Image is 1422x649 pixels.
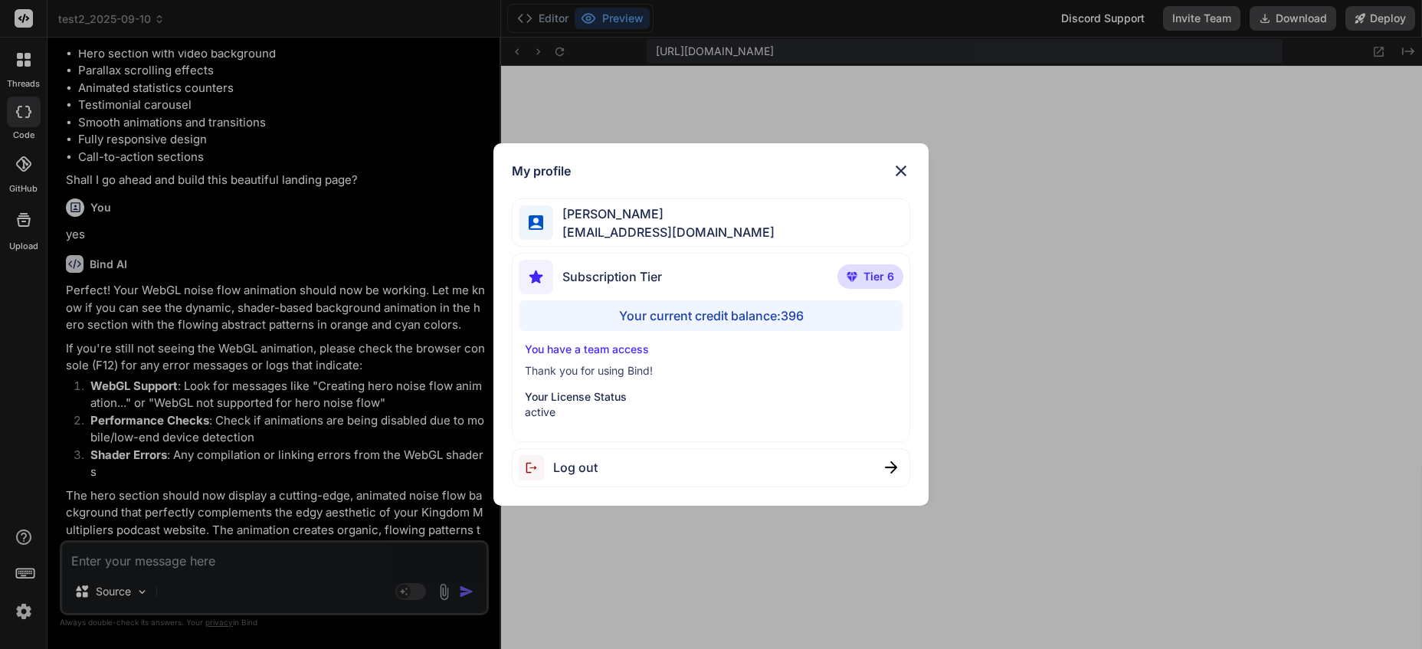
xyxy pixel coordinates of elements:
p: Thank you for using Bind! [525,363,896,379]
img: logout [519,455,553,480]
span: Subscription Tier [562,267,662,286]
p: You have a team access [525,342,896,357]
h1: My profile [512,162,571,180]
p: active [525,405,896,420]
p: Your License Status [525,389,896,405]
img: close [885,461,897,474]
img: subscription [519,260,553,294]
span: [EMAIL_ADDRESS][DOMAIN_NAME] [553,223,775,241]
div: Your current credit balance: 396 [519,300,903,331]
img: premium [847,272,857,281]
img: profile [529,215,543,230]
span: [PERSON_NAME] [553,205,775,223]
img: close [892,162,910,180]
span: Log out [553,458,598,477]
span: Tier 6 [863,269,894,284]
